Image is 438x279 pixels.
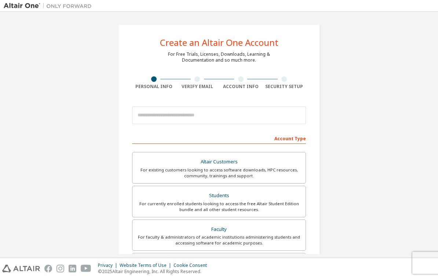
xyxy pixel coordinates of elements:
div: Verify Email [176,84,219,90]
div: For existing customers looking to access software downloads, HPC resources, community, trainings ... [137,167,301,179]
div: Account Type [132,132,306,144]
img: facebook.svg [44,265,52,272]
p: © 2025 Altair Engineering, Inc. All Rights Reserved. [98,268,211,275]
img: youtube.svg [81,265,91,272]
div: Create an Altair One Account [160,38,278,47]
img: altair_logo.svg [2,265,40,272]
img: instagram.svg [56,265,64,272]
div: Privacy [98,262,120,268]
div: Cookie Consent [174,262,211,268]
div: For Free Trials, Licenses, Downloads, Learning & Documentation and so much more. [168,51,270,63]
div: Website Terms of Use [120,262,174,268]
img: Altair One [4,2,95,10]
div: Security Setup [263,84,306,90]
div: For currently enrolled students looking to access the free Altair Student Edition bundle and all ... [137,201,301,213]
div: Account Info [219,84,263,90]
div: Faculty [137,224,301,235]
div: Students [137,191,301,201]
img: linkedin.svg [69,265,76,272]
div: For faculty & administrators of academic institutions administering students and accessing softwa... [137,234,301,246]
div: Personal Info [132,84,176,90]
div: Altair Customers [137,157,301,167]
